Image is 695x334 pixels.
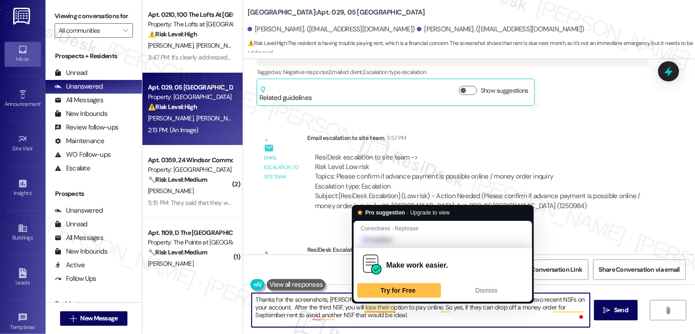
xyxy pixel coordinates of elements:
span: [PERSON_NAME] [196,41,241,50]
span: Send [614,305,628,315]
div: 3:57 PM [384,133,406,143]
span: • [33,144,34,150]
div: Unanswered [55,206,103,215]
a: Leads [5,265,41,290]
span: • [41,100,42,106]
span: • [31,189,33,195]
span: [PERSON_NAME] [148,114,196,122]
div: ResiDesk Escalation - Reply From Site Team [307,245,650,258]
i:  [70,315,76,322]
div: [PERSON_NAME]. ([EMAIL_ADDRESS][DOMAIN_NAME]) [417,25,584,34]
span: Negative response , [283,68,329,76]
button: New Message [60,311,127,326]
div: [PERSON_NAME]. ([EMAIL_ADDRESS][DOMAIN_NAME]) [248,25,415,34]
div: Unread [55,68,87,78]
button: Get Conversation Link [513,259,588,280]
div: Prospects [46,189,142,199]
input: All communities [59,23,118,38]
div: Subject: [ResiDesk Escalation] (Low risk) - Action Needed (Please confirm if advance payment is p... [315,191,642,211]
div: 3:47 PM: It's clearly addressed to me. [148,53,245,61]
div: All Messages [55,233,103,243]
i:  [665,307,672,314]
div: Email escalation to site team [264,153,299,182]
div: 2:13 PM: (An Image) [148,126,198,134]
div: Email escalation to site team [307,133,650,146]
span: New Message [80,314,117,323]
img: ResiDesk Logo [13,8,32,25]
div: Escalate [55,164,90,173]
i:  [604,307,610,314]
a: Site Visit • [5,131,41,156]
div: New Inbounds [55,109,107,119]
div: Property: The Lofts at [GEOGRAPHIC_DATA] [148,20,232,29]
strong: ⚠️ Risk Level: High [148,103,197,111]
div: Related guidelines [259,86,312,103]
strong: ⚠️ Risk Level: High [148,30,197,38]
span: Get Conversation Link [519,265,582,274]
div: All Messages [55,95,103,105]
div: Property: [GEOGRAPHIC_DATA] Townhomes [148,165,232,174]
strong: 🔧 Risk Level: Medium [148,175,207,184]
span: Escalation type escalation [363,68,426,76]
span: [PERSON_NAME] [148,187,193,195]
div: Unanswered [55,82,103,91]
div: Residents [46,299,142,309]
div: Property: The Pointe at [GEOGRAPHIC_DATA] [148,238,232,247]
strong: 🔧 Risk Level: Medium [148,248,207,256]
strong: ⚠️ Risk Level: High [248,40,287,47]
label: Viewing conversations for [55,9,133,23]
div: Unread [55,219,87,229]
div: Prospects + Residents [46,51,142,61]
span: [PERSON_NAME] [196,114,241,122]
i:  [123,27,128,34]
div: WO Follow-ups [55,150,111,160]
div: Maintenance [55,136,105,146]
div: Review follow-ups [55,123,118,132]
a: Insights • [5,176,41,200]
div: Apt. 0359, 24 Windsor Commons Townhomes [148,155,232,165]
div: Apt. 0210, 100 The Lofts At [GEOGRAPHIC_DATA] [148,10,232,20]
span: • [35,323,36,329]
span: : The resident is having trouble paying rent, which is a financial concern. The screenshot shows ... [248,39,695,58]
div: New Inbounds [55,247,107,256]
div: Apt. 029, 05 [GEOGRAPHIC_DATA] [148,83,232,92]
span: [PERSON_NAME] [148,41,196,50]
span: [PERSON_NAME] [148,259,193,268]
span: Emailed client , [329,68,363,76]
div: Apt. 1109, D The [GEOGRAPHIC_DATA] [148,228,232,238]
b: [GEOGRAPHIC_DATA]: Apt. 029, 05 [GEOGRAPHIC_DATA] [248,8,425,17]
button: Share Conversation via email [593,259,686,280]
label: Show suggestions [481,86,528,95]
span: Share Conversation via email [599,265,680,274]
div: Active [55,260,85,270]
a: Buildings [5,220,41,245]
a: Inbox [5,42,41,66]
textarea: To enrich screen reader interactions, please activate Accessibility in Grammarly extension settings [252,293,590,327]
div: Property: [GEOGRAPHIC_DATA] [148,92,232,102]
button: Send [594,300,638,320]
div: Follow Ups [55,274,96,284]
div: ResiDesk escalation to site team -> Risk Level: Low risk Topics: Please confirm if advance paymen... [315,153,642,192]
div: Tagged as: [257,65,649,79]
